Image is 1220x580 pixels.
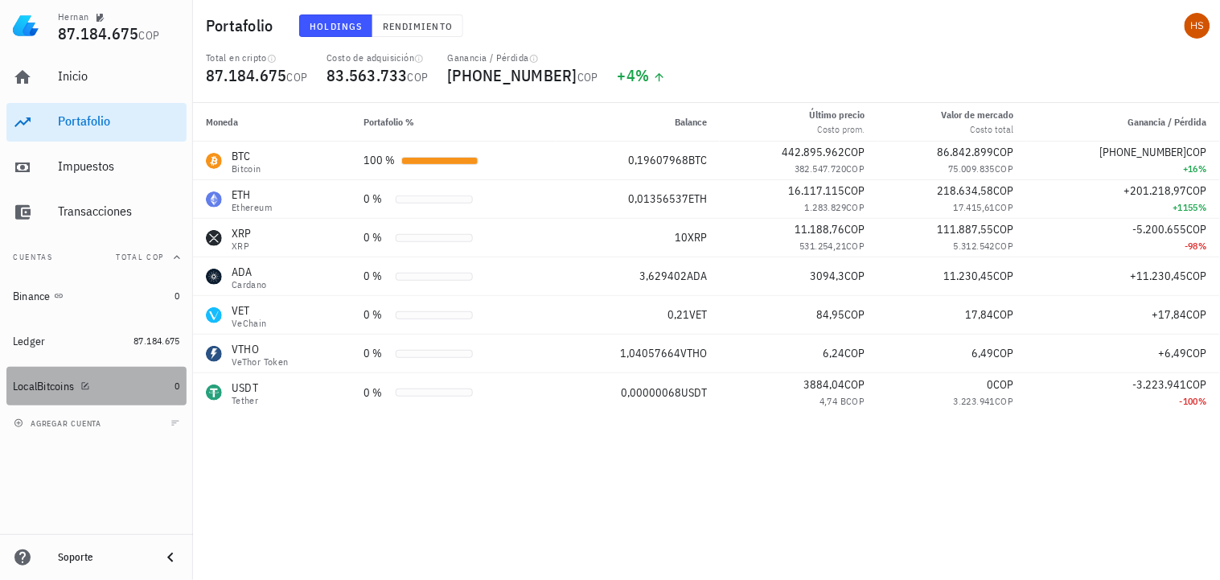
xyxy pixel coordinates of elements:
[817,307,845,322] span: 84,95
[299,14,373,37] button: Holdings
[680,346,707,360] span: VTHO
[6,367,187,405] a: LocalBitcoins 0
[6,193,187,232] a: Transacciones
[206,346,222,362] div: VTHO-icon
[994,183,1014,198] span: COP
[994,307,1014,322] span: COP
[628,191,688,206] span: 0,01356537
[364,229,389,246] div: 0 %
[995,201,1013,213] span: COP
[1199,162,1207,175] span: %
[675,230,688,245] span: 10
[1199,395,1207,407] span: %
[1187,145,1207,159] span: COP
[845,346,865,360] span: COP
[232,302,267,319] div: VET
[628,153,688,167] span: 0,19607968
[364,385,389,401] div: 0 %
[364,268,389,285] div: 0 %
[810,122,865,137] div: Costo prom.
[795,162,846,175] span: 382.547.720
[134,335,180,347] span: 87.184.675
[845,307,865,322] span: COP
[1187,307,1207,322] span: COP
[688,153,707,167] span: BTC
[206,51,307,64] div: Total en cripto
[364,191,389,208] div: 0 %
[364,345,389,362] div: 0 %
[206,116,238,128] span: Moneda
[1187,222,1207,237] span: COP
[846,395,865,407] span: COP
[1128,116,1207,128] span: Ganancia / Pérdida
[556,103,720,142] th: Balance: Sin ordenar. Pulse para ordenar de forma ascendente.
[232,341,289,357] div: VTHO
[1187,269,1207,283] span: COP
[618,68,666,84] div: +4
[972,346,994,360] span: 6,49
[408,70,429,84] span: COP
[948,162,995,175] span: 75.009.835
[994,377,1014,392] span: COP
[577,70,598,84] span: COP
[232,280,267,290] div: Cardano
[942,108,1014,122] div: Valor de mercado
[1131,269,1187,283] span: +11.230,45
[994,269,1014,283] span: COP
[1040,238,1207,254] div: -98
[382,20,453,32] span: Rendimiento
[58,113,180,129] div: Portafolio
[819,395,846,407] span: 4,74 B
[811,269,845,283] span: 3094,3
[966,307,994,322] span: 17,84
[845,222,865,237] span: COP
[938,222,994,237] span: 111.887,55
[10,415,109,431] button: agregar cuenta
[995,395,1013,407] span: COP
[1187,346,1207,360] span: COP
[13,290,51,303] div: Binance
[206,153,222,169] div: BTC-icon
[6,322,187,360] a: Ledger 87.184.675
[13,13,39,39] img: LedgiFi
[620,346,680,360] span: 1,04057664
[364,306,389,323] div: 0 %
[1100,145,1187,159] span: [PHONE_NUMBER]
[6,238,187,277] button: CuentasTotal COP
[639,269,687,283] span: 3,629402
[364,116,414,128] span: Portafolio %
[6,277,187,315] a: Binance 0
[942,122,1014,137] div: Costo total
[824,346,845,360] span: 6,24
[995,240,1013,252] span: COP
[846,201,865,213] span: COP
[364,152,395,169] div: 100 %
[232,164,261,174] div: Bitcoin
[1040,200,1207,216] div: +1155
[206,269,222,285] div: ADA-icon
[994,346,1014,360] span: COP
[675,116,707,128] span: Balance
[327,51,428,64] div: Costo de adquisición
[232,357,289,367] div: VeThor Token
[810,108,865,122] div: Último precio
[448,51,598,64] div: Ganancia / Pérdida
[995,162,1013,175] span: COP
[175,290,180,302] span: 0
[689,307,707,322] span: VET
[1133,377,1187,392] span: -3.223.941
[783,145,845,159] span: 442.895.962
[232,225,252,241] div: XRP
[6,103,187,142] a: Portafolio
[351,103,556,142] th: Portafolio %: Sin ordenar. Pulse para ordenar de forma ascendente.
[310,20,363,32] span: Holdings
[58,551,148,564] div: Soporte
[206,307,222,323] div: VET-icon
[206,191,222,208] div: ETH-icon
[206,13,280,39] h1: Portafolio
[17,418,101,429] span: agregar cuenta
[232,380,258,396] div: USDT
[232,203,272,212] div: Ethereum
[193,103,351,142] th: Moneda
[232,264,267,280] div: ADA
